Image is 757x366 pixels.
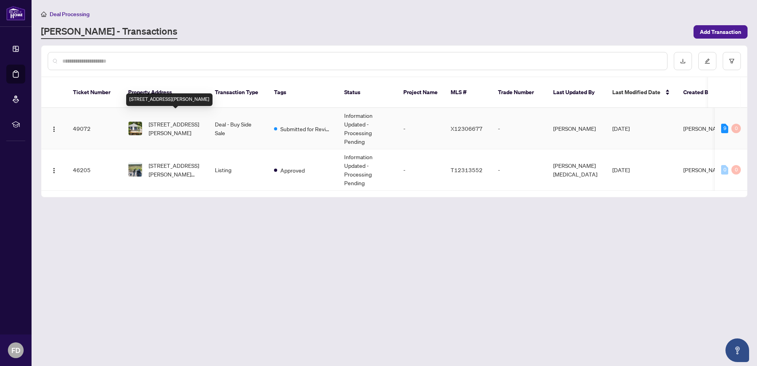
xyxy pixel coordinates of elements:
span: home [41,11,47,17]
img: Logo [51,126,57,132]
button: edit [698,52,716,70]
th: Last Modified Date [606,77,677,108]
button: filter [723,52,741,70]
span: [PERSON_NAME] [683,125,726,132]
th: Created By [677,77,724,108]
th: MLS # [444,77,492,108]
th: Ticket Number [67,77,122,108]
span: Add Transaction [700,26,741,38]
th: Transaction Type [209,77,268,108]
div: 0 [731,165,741,175]
th: Trade Number [492,77,547,108]
img: thumbnail-img [129,163,142,176]
div: 9 [721,124,728,133]
div: 0 [731,124,741,133]
span: [DATE] [612,125,630,132]
span: [STREET_ADDRESS][PERSON_NAME] [149,120,202,137]
span: [PERSON_NAME] [683,166,726,173]
button: Logo [48,163,60,176]
div: [STREET_ADDRESS][PERSON_NAME] [126,93,213,106]
td: Deal - Buy Side Sale [209,108,268,149]
span: [STREET_ADDRESS][PERSON_NAME][PERSON_NAME] [149,161,202,178]
span: Deal Processing [50,11,89,18]
img: thumbnail-img [129,122,142,135]
th: Project Name [397,77,444,108]
span: filter [729,58,735,64]
td: - [492,149,547,191]
td: Information Updated - Processing Pending [338,149,397,191]
td: - [397,149,444,191]
th: Last Updated By [547,77,606,108]
td: - [492,108,547,149]
th: Tags [268,77,338,108]
span: Submitted for Review [280,124,332,133]
td: [PERSON_NAME] [547,108,606,149]
span: Last Modified Date [612,88,660,97]
td: 46205 [67,149,122,191]
th: Property Address [122,77,209,108]
span: T12313552 [451,166,483,173]
img: Logo [51,167,57,174]
td: 49072 [67,108,122,149]
span: edit [705,58,710,64]
span: FD [11,345,21,356]
span: X12306677 [451,125,483,132]
button: Open asap [725,338,749,362]
button: Logo [48,122,60,135]
span: [DATE] [612,166,630,173]
button: Add Transaction [694,25,748,39]
th: Status [338,77,397,108]
td: - [397,108,444,149]
span: Approved [280,166,305,175]
td: Listing [209,149,268,191]
td: Information Updated - Processing Pending [338,108,397,149]
div: 0 [721,165,728,175]
td: [PERSON_NAME][MEDICAL_DATA] [547,149,606,191]
button: download [674,52,692,70]
a: [PERSON_NAME] - Transactions [41,25,177,39]
img: logo [6,6,25,20]
span: download [680,58,686,64]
